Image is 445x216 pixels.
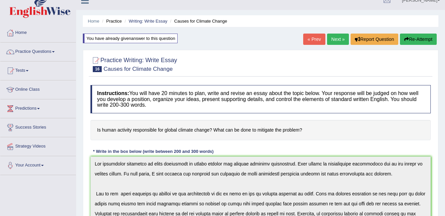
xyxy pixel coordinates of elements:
h4: You will have 20 minutes to plan, write and revise an essay about the topic below. Your response ... [90,85,431,113]
a: Success Stories [0,118,76,135]
small: Causes for Climate Change [103,66,173,72]
h4: Is human activity responsible for global climate change? What can be done to mitigate the problem? [90,120,431,140]
a: Strategy Videos [0,137,76,154]
b: Instructions: [97,90,129,96]
div: You have already given answer to this question [83,34,178,43]
a: Writing: Write Essay [129,19,167,24]
li: Practice [100,18,122,24]
a: Practice Questions [0,43,76,59]
button: Report Question [351,34,398,45]
span: 16 [93,66,102,72]
a: Next » [327,34,349,45]
a: Home [0,24,76,40]
a: Online Class [0,80,76,97]
div: * Write in the box below (write between 200 and 300 words) [90,149,216,155]
h2: Practice Writing: Write Essay [90,55,177,72]
a: Home [88,19,99,24]
a: Tests [0,61,76,78]
button: Re-Attempt [400,34,437,45]
a: Your Account [0,156,76,173]
a: « Prev [303,34,325,45]
li: Causes for Climate Change [169,18,227,24]
a: Predictions [0,99,76,116]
